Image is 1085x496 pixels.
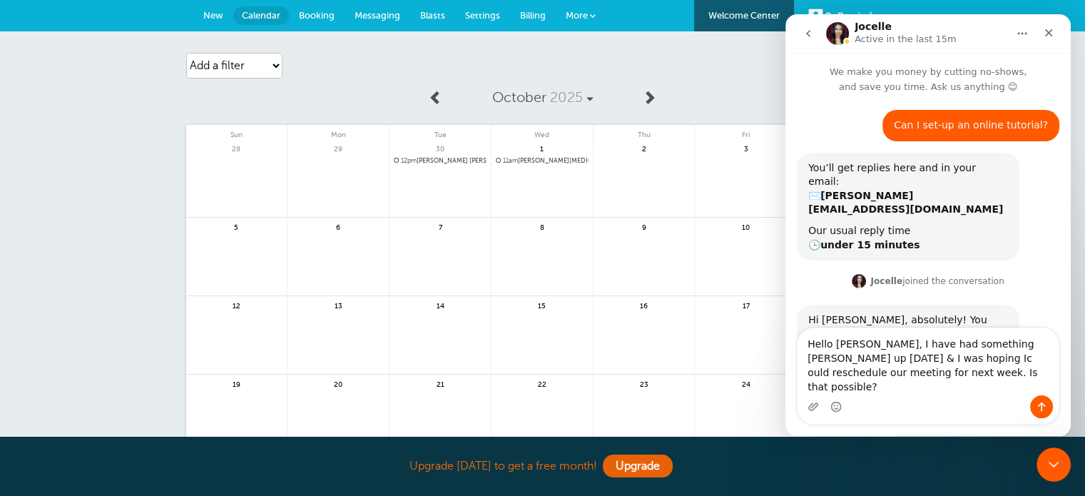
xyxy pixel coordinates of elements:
span: 1 [536,143,549,153]
span: Wed [491,125,593,139]
span: 19 [230,378,243,389]
a: October 2025 [450,82,634,113]
span: Paton Zingrich [394,157,487,165]
span: 8 [536,221,549,232]
iframe: Intercom live chat [785,14,1071,436]
span: 2025 [549,89,582,106]
a: Upgrade [603,455,673,477]
span: 29 [332,143,345,153]
span: 14 [434,300,447,310]
span: 23 [638,378,651,389]
span: 13 [332,300,345,310]
span: Booking [299,10,335,21]
span: 16 [638,300,651,310]
span: New [203,10,223,21]
span: 30 [434,143,447,153]
span: 17 [739,300,752,310]
span: Fri [695,125,796,139]
span: 28 [230,143,243,153]
span: Tue [389,125,491,139]
span: 24 [739,378,752,389]
span: Settings [465,10,500,21]
span: 22 [536,378,549,389]
div: Upgrade [DATE] to get a free month! [186,451,900,482]
span: 10 [739,221,752,232]
span: 21 [434,378,447,389]
span: Mon [287,125,389,139]
span: Messaging [355,10,400,21]
span: Calendar [242,10,280,21]
span: RL Nix [496,157,589,165]
span: Blasts [420,10,445,21]
span: October [491,89,546,106]
span: More [566,10,588,21]
span: 9 [638,221,651,232]
span: 11am [503,157,518,164]
span: Thu [594,125,695,139]
span: 7 [434,221,447,232]
span: 20 [332,378,345,389]
a: Calendar [233,6,289,25]
iframe: Intercom live chat [1036,447,1071,482]
a: 11am[PERSON_NAME][MEDICAL_DATA] [496,157,589,165]
span: 6 [332,221,345,232]
span: 12pm [401,157,417,164]
a: 12pm[PERSON_NAME] [PERSON_NAME] [394,157,487,165]
span: 2 [638,143,651,153]
span: 3 [739,143,752,153]
span: 12 [230,300,243,310]
span: 5 [230,221,243,232]
span: Sun [186,125,287,139]
span: Billing [520,10,546,21]
span: 15 [536,300,549,310]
